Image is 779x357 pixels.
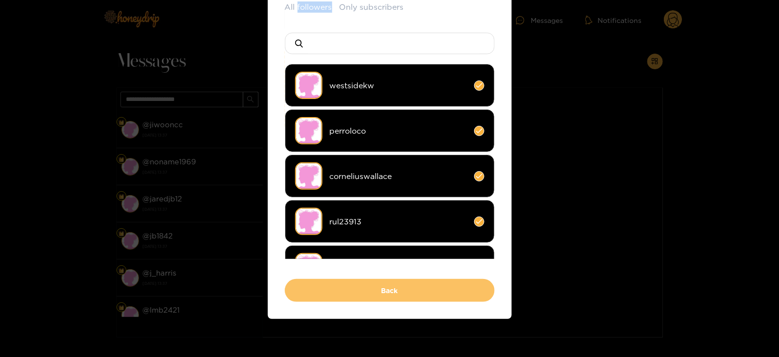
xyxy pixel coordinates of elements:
img: no-avatar.png [295,208,322,235]
span: westsidekw [330,80,467,91]
img: no-avatar.png [295,253,322,280]
img: no-avatar.png [295,117,322,144]
button: All followers [285,1,332,13]
button: Back [285,279,495,302]
span: rul23913 [330,216,467,227]
button: Only subscribers [340,1,404,13]
span: corneliuswallace [330,171,467,182]
img: no-avatar.png [295,162,322,190]
img: no-avatar.png [295,72,322,99]
span: perroloco [330,125,467,137]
